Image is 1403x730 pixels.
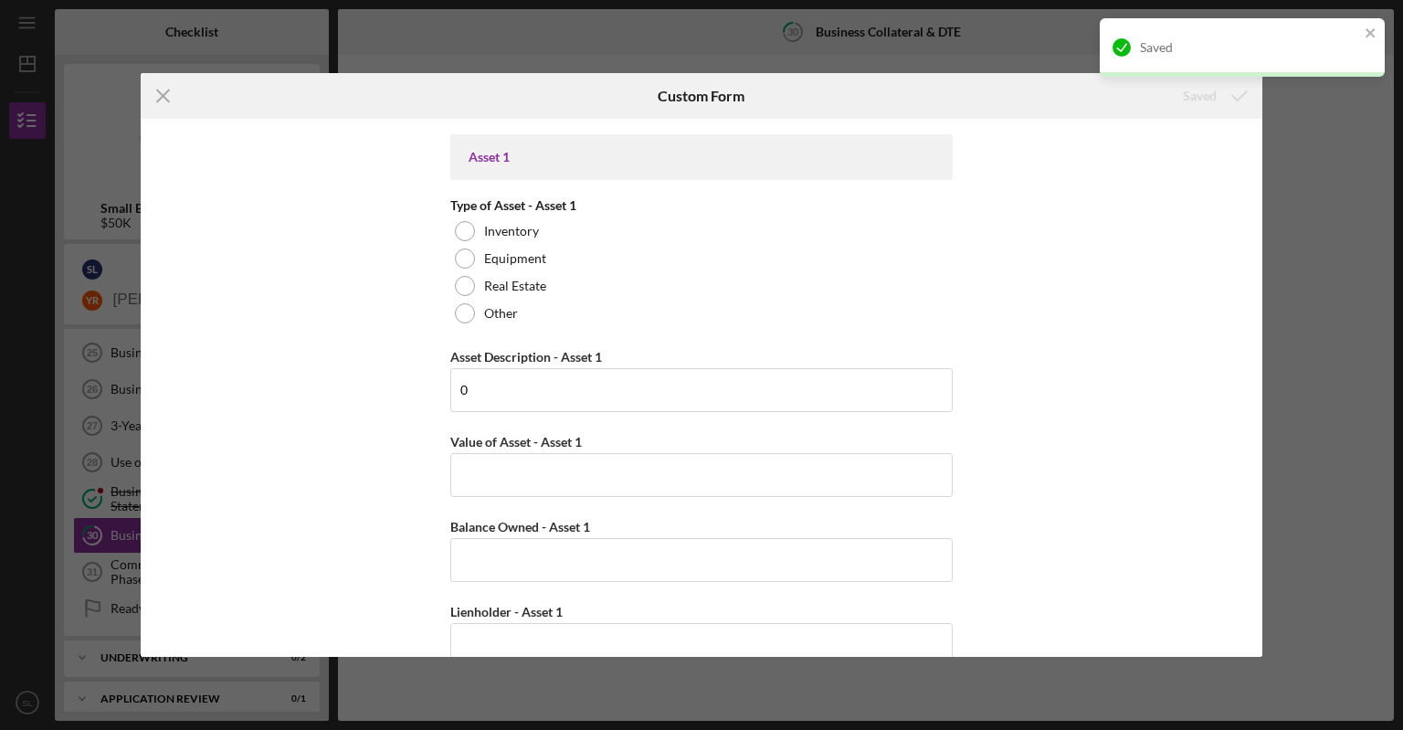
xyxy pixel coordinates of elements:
[1140,40,1359,55] div: Saved
[450,604,563,619] label: Lienholder - Asset 1
[484,251,546,266] label: Equipment
[469,150,934,164] div: Asset 1
[484,224,539,238] label: Inventory
[484,306,518,321] label: Other
[1165,78,1262,114] button: Saved
[484,279,546,293] label: Real Estate
[450,198,953,213] div: Type of Asset - Asset 1
[450,434,582,450] label: Value of Asset - Asset 1
[658,88,744,104] h6: Custom Form
[1183,78,1217,114] div: Saved
[450,349,602,365] label: Asset Description - Asset 1
[450,519,590,534] label: Balance Owned - Asset 1
[1365,26,1377,43] button: close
